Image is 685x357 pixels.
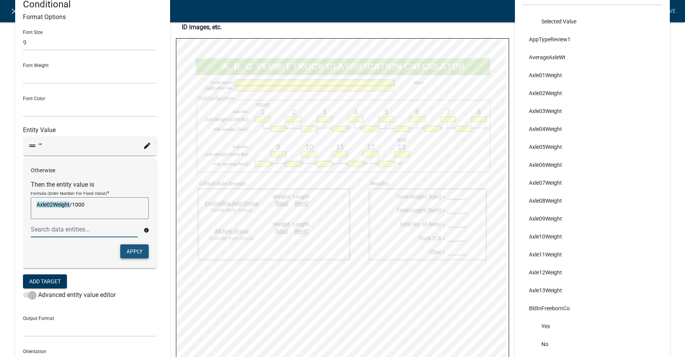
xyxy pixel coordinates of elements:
[23,274,67,288] button: Add Target
[523,102,662,120] li: Axle03Weight
[523,299,662,317] li: BldInFreebornCo
[523,156,662,174] li: Axle06Weight
[523,263,662,281] li: Axle12Weight
[29,141,150,151] div: ""
[31,191,107,196] p: Formula (Enter Number For Fixed Value)
[523,138,662,156] li: Axle05Weight
[523,120,662,138] li: Axle04Weight
[523,228,662,246] li: Axle10Weight
[523,66,662,84] li: Axle01Weight
[523,210,662,228] li: Axle09Weight
[144,227,149,233] i: info
[523,12,662,30] li: Selected Value
[10,7,19,16] i: close
[523,174,662,192] li: Axle07Weight
[523,246,662,263] li: Axle11Weight
[523,317,662,335] li: Yes
[31,166,149,175] p: Otherwise
[523,48,662,66] li: AverageAxleWt
[523,192,662,210] li: Axle08Weight
[23,126,156,134] h6: Entity Value
[523,30,662,48] li: AppTypeReview1
[23,290,116,299] label: Advanced entity value editor
[31,221,138,237] input: Search data entities...
[31,182,94,188] label: Then the entity value is
[523,84,662,102] li: Axle02Weight
[120,244,149,258] button: Apply
[523,281,662,299] li: Axle13Weight
[23,13,162,21] h6: Format Options
[523,335,662,353] li: No
[182,13,503,32] p: Warning: Do not insert private data entities or images, such as credit card numbers, SSN’s, DL nu...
